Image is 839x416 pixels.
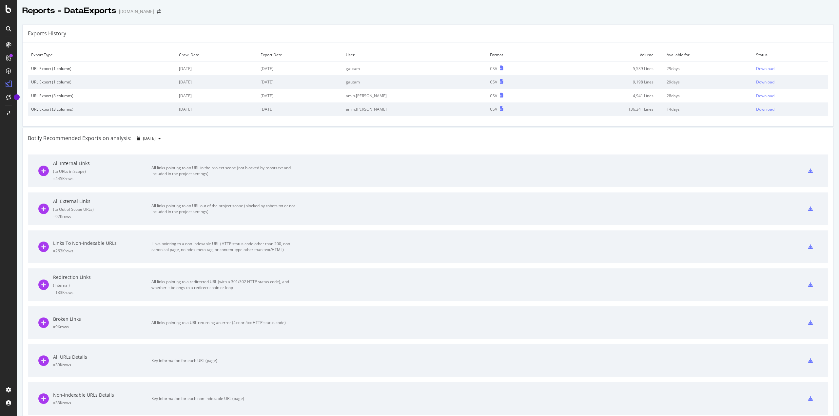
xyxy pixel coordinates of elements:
[756,66,825,71] a: Download
[257,89,343,102] td: [DATE]
[157,9,161,14] div: arrow-right-arrow-left
[257,102,343,116] td: [DATE]
[756,79,825,85] a: Download
[490,79,497,85] div: CSV
[342,89,486,102] td: amin.[PERSON_NAME]
[53,354,151,360] div: All URLs Details
[151,203,299,215] div: All links pointing to an URL out of the project scope (blocked by robots.txt or not included in t...
[547,75,663,89] td: 9,198 Lines
[342,102,486,116] td: amin.[PERSON_NAME]
[53,160,151,167] div: All Internal Links
[119,8,154,15] div: [DOMAIN_NAME]
[176,102,257,116] td: [DATE]
[663,62,753,76] td: 29 days
[53,362,151,368] div: = 39K rows
[151,358,299,364] div: Key information for each URL (page)
[663,48,753,62] td: Available for
[28,48,176,62] td: Export Type
[257,75,343,89] td: [DATE]
[257,48,343,62] td: Export Date
[176,89,257,102] td: [DATE]
[53,324,151,330] div: = 9K rows
[808,169,813,173] div: csv-export
[151,320,299,326] div: All links pointing to a URL returning an error (4xx or 5xx HTTP status code)
[808,396,813,401] div: csv-export
[53,176,151,181] div: = 445K rows
[663,75,753,89] td: 29 days
[753,48,828,62] td: Status
[53,169,151,174] div: ( to URLs in Scope )
[31,106,172,112] div: URL Export (3 columns)
[808,358,813,363] div: csv-export
[53,207,151,212] div: ( to Out of Scope URLs )
[176,48,257,62] td: Crawl Date
[53,274,151,280] div: Redirection Links
[756,93,825,99] a: Download
[756,106,825,112] a: Download
[151,241,299,253] div: Links pointing to a non-indexable URL (HTTP status code other than 200, non-canonical page, noind...
[808,282,813,287] div: csv-export
[663,89,753,102] td: 28 days
[28,30,66,37] div: Exports History
[134,133,164,144] button: [DATE]
[808,320,813,325] div: csv-export
[257,62,343,76] td: [DATE]
[53,198,151,205] div: All External Links
[53,248,151,254] div: = 263K rows
[342,62,486,76] td: gautam
[151,165,299,177] div: All links pointing to an URL in the project scope (not blocked by robots.txt and included in the ...
[31,93,172,99] div: URL Export (3 columns)
[547,48,663,62] td: Volume
[53,400,151,406] div: = 33K rows
[808,244,813,249] div: csv-export
[490,93,497,99] div: CSV
[151,396,299,402] div: Key information for each non-indexable URL (page)
[176,62,257,76] td: [DATE]
[31,79,172,85] div: URL Export (1 column)
[53,240,151,246] div: Links To Non-Indexable URLs
[31,66,172,71] div: URL Export (1 column)
[756,106,774,112] div: Download
[547,102,663,116] td: 136,341 Lines
[490,106,497,112] div: CSV
[756,66,774,71] div: Download
[143,136,156,141] span: 2025 Aug. 10th
[490,66,497,71] div: CSV
[342,48,486,62] td: User
[22,5,116,16] div: Reports - DataExports
[53,282,151,288] div: ( Internal )
[663,102,753,116] td: 14 days
[53,392,151,398] div: Non-Indexable URLs Details
[756,79,774,85] div: Download
[176,75,257,89] td: [DATE]
[53,316,151,322] div: Broken Links
[342,75,486,89] td: gautam
[756,93,774,99] div: Download
[151,279,299,291] div: All links pointing to a redirected URL (with a 301/302 HTTP status code), and whether it belongs ...
[53,290,151,295] div: = 133K rows
[547,89,663,102] td: 4,941 Lines
[547,62,663,76] td: 5,539 Lines
[817,394,832,409] iframe: Intercom live chat
[808,207,813,211] div: csv-export
[28,135,131,142] div: Botify Recommended Exports on analysis:
[487,48,547,62] td: Format
[53,214,151,219] div: = 92K rows
[14,94,20,100] div: Tooltip anchor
